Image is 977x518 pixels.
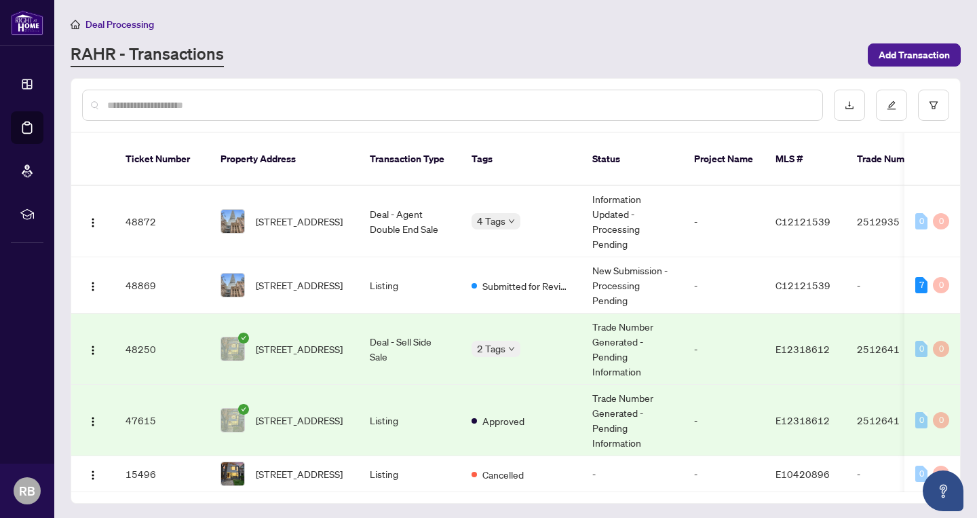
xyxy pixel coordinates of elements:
span: Submitted for Review [482,278,571,293]
td: 48869 [115,257,210,314]
img: thumbnail-img [221,210,244,233]
th: MLS # [765,133,846,186]
td: 2512641 [846,385,941,456]
td: Information Updated - Processing Pending [581,186,683,257]
td: 15496 [115,456,210,492]
span: Deal Processing [85,18,154,31]
td: - [683,314,765,385]
span: RB [19,481,35,500]
span: down [508,218,515,225]
div: 0 [915,213,927,229]
img: Logo [88,416,98,427]
span: [STREET_ADDRESS] [256,341,343,356]
span: download [845,100,854,110]
img: Logo [88,470,98,481]
div: 0 [933,341,949,357]
span: C12121539 [775,279,830,291]
img: thumbnail-img [221,337,244,360]
button: Logo [82,274,104,296]
div: 0 [933,277,949,293]
td: - [683,385,765,456]
td: 48872 [115,186,210,257]
td: - [846,456,941,492]
img: Logo [88,281,98,292]
button: edit [876,90,907,121]
th: Property Address [210,133,359,186]
td: Trade Number Generated - Pending Information [581,385,683,456]
button: download [834,90,865,121]
div: 0 [915,341,927,357]
span: [STREET_ADDRESS] [256,466,343,481]
span: Approved [482,413,524,428]
span: down [508,346,515,352]
img: logo [11,10,43,35]
td: 2512641 [846,314,941,385]
th: Project Name [683,133,765,186]
button: Logo [82,210,104,232]
span: [STREET_ADDRESS] [256,214,343,229]
div: 0 [933,412,949,428]
th: Status [581,133,683,186]
td: Deal - Sell Side Sale [359,314,461,385]
div: 7 [915,277,927,293]
button: Logo [82,463,104,485]
th: Ticket Number [115,133,210,186]
span: E10420896 [775,468,830,480]
span: [STREET_ADDRESS] [256,278,343,293]
td: Listing [359,456,461,492]
button: Open asap [923,470,963,511]
div: 0 [915,412,927,428]
div: 0 [933,213,949,229]
img: Logo [88,345,98,356]
td: - [683,456,765,492]
button: Add Transaction [868,43,961,67]
th: Transaction Type [359,133,461,186]
img: Logo [88,217,98,228]
td: - [581,456,683,492]
td: Listing [359,257,461,314]
td: - [683,257,765,314]
span: check-circle [238,404,249,415]
td: 2512935 [846,186,941,257]
td: 48250 [115,314,210,385]
span: [STREET_ADDRESS] [256,413,343,428]
span: 2 Tags [477,341,505,356]
span: home [71,20,80,29]
span: Add Transaction [879,44,950,66]
a: RAHR - Transactions [71,43,224,67]
td: Trade Number Generated - Pending Information [581,314,683,385]
div: 0 [915,466,927,482]
span: 4 Tags [477,213,505,229]
span: check-circle [238,333,249,344]
span: filter [929,100,938,110]
td: - [683,186,765,257]
span: E12318612 [775,414,830,426]
span: Cancelled [482,467,524,482]
span: C12121539 [775,215,830,227]
button: Logo [82,338,104,360]
div: 0 [933,466,949,482]
td: Listing [359,385,461,456]
td: New Submission - Processing Pending [581,257,683,314]
button: filter [918,90,949,121]
img: thumbnail-img [221,274,244,297]
td: Deal - Agent Double End Sale [359,186,461,257]
button: Logo [82,409,104,431]
th: Trade Number [846,133,941,186]
img: thumbnail-img [221,462,244,485]
th: Tags [461,133,581,186]
span: E12318612 [775,343,830,355]
span: edit [887,100,896,110]
td: 47615 [115,385,210,456]
td: - [846,257,941,314]
img: thumbnail-img [221,409,244,432]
